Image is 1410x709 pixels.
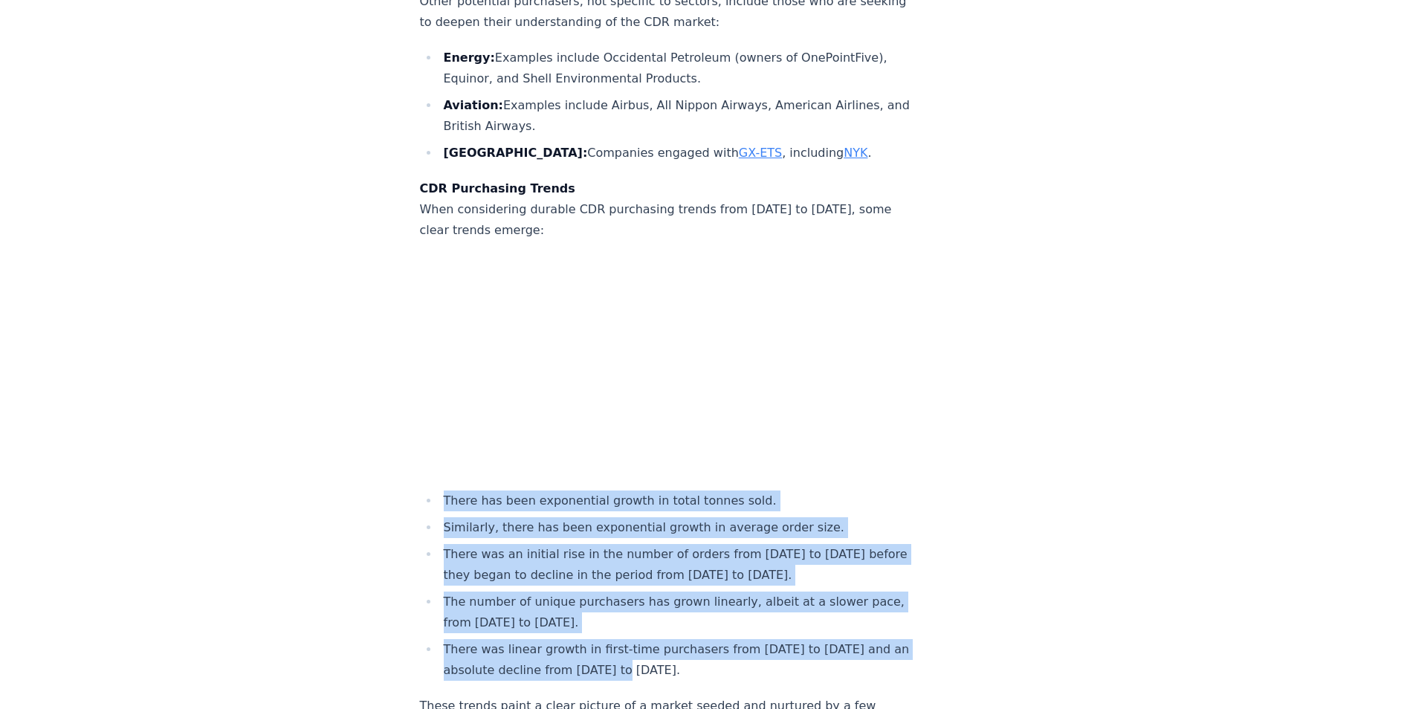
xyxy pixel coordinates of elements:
[439,48,912,89] li: Examples include Occidental Petroleum (owners of OnePointFive), Equinor, and Shell Environmental ...
[439,639,912,681] li: There was linear growth in first-time purchasers from [DATE] to [DATE] and an absolute decline fr...
[439,95,912,137] li: Examples include Airbus, All Nippon Airways, American Airlines, and British Airways.
[420,256,912,476] iframe: Multiple Lines
[439,544,912,586] li: There was an initial rise in the number of orders from [DATE] to [DATE] before they began to decl...
[444,98,503,112] strong: Aviation:
[439,592,912,633] li: The number of unique purchasers has grown linearly, albeit at a slower pace, from [DATE] to [DATE].
[444,146,588,160] strong: [GEOGRAPHIC_DATA]:
[739,146,782,160] a: GX-ETS
[444,51,495,65] strong: Energy:
[439,143,912,164] li: Companies engaged with , including .
[420,178,912,241] p: When considering durable CDR purchasing trends from [DATE] to [DATE], some clear trends emerge:
[844,146,867,160] a: NYK
[439,517,912,538] li: Similarly, there has been exponential growth in average order size.
[439,491,912,511] li: There has been exponential growth in total tonnes sold.
[420,181,575,195] strong: CDR Purchasing Trends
